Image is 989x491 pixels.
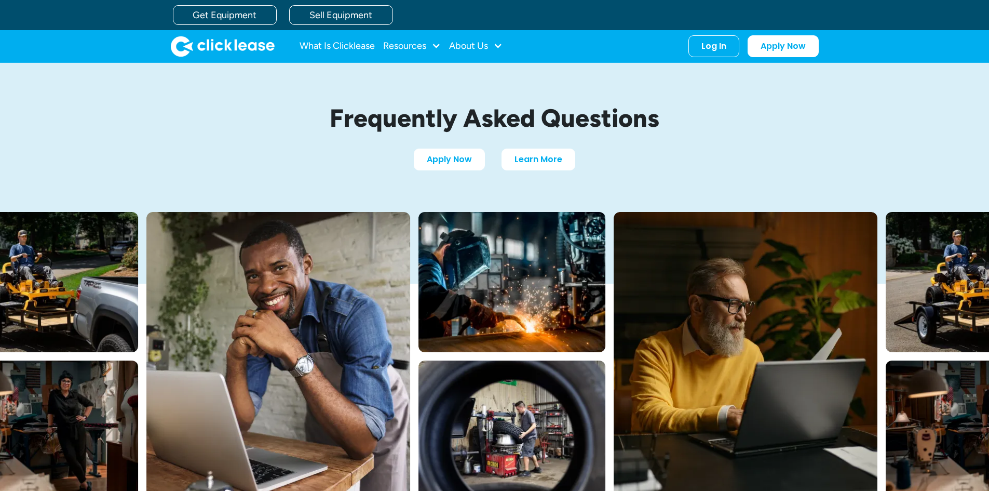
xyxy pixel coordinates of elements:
[701,41,726,51] div: Log In
[449,36,503,57] div: About Us
[502,149,575,170] a: Learn More
[383,36,441,57] div: Resources
[300,36,375,57] a: What Is Clicklease
[748,35,819,57] a: Apply Now
[414,149,485,170] a: Apply Now
[289,5,393,25] a: Sell Equipment
[251,104,739,132] h1: Frequently Asked Questions
[171,36,275,57] a: home
[418,212,605,352] img: A welder in a large mask working on a large pipe
[173,5,277,25] a: Get Equipment
[171,36,275,57] img: Clicklease logo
